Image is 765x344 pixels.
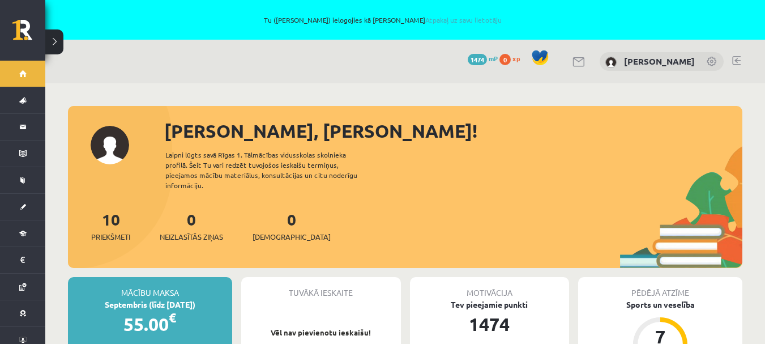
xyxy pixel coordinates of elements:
[169,309,176,326] span: €
[605,57,617,68] img: Dmitrijs Fedičevs
[624,56,695,67] a: [PERSON_NAME]
[160,231,223,243] span: Neizlasītās ziņas
[578,277,742,299] div: Pēdējā atzīme
[91,209,130,243] a: 10Priekšmeti
[68,311,232,338] div: 55.00
[247,327,395,338] p: Vēl nav pievienotu ieskaišu!
[76,16,689,23] span: Tu ([PERSON_NAME]) ielogojies kā [PERSON_NAME]
[489,54,498,63] span: mP
[468,54,487,65] span: 1474
[578,299,742,311] div: Sports un veselība
[253,231,331,243] span: [DEMOGRAPHIC_DATA]
[410,299,570,311] div: Tev pieejamie punkti
[68,299,232,311] div: Septembris (līdz [DATE])
[165,150,377,190] div: Laipni lūgts savā Rīgas 1. Tālmācības vidusskolas skolnieka profilā. Šeit Tu vari redzēt tuvojošo...
[425,15,502,24] a: Atpakaļ uz savu lietotāju
[253,209,331,243] a: 0[DEMOGRAPHIC_DATA]
[512,54,520,63] span: xp
[241,277,401,299] div: Tuvākā ieskaite
[499,54,511,65] span: 0
[499,54,525,63] a: 0 xp
[468,54,498,63] a: 1474 mP
[410,277,570,299] div: Motivācija
[91,231,130,243] span: Priekšmeti
[410,311,570,338] div: 1474
[164,117,742,145] div: [PERSON_NAME], [PERSON_NAME]!
[12,20,45,48] a: Rīgas 1. Tālmācības vidusskola
[160,209,223,243] a: 0Neizlasītās ziņas
[68,277,232,299] div: Mācību maksa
